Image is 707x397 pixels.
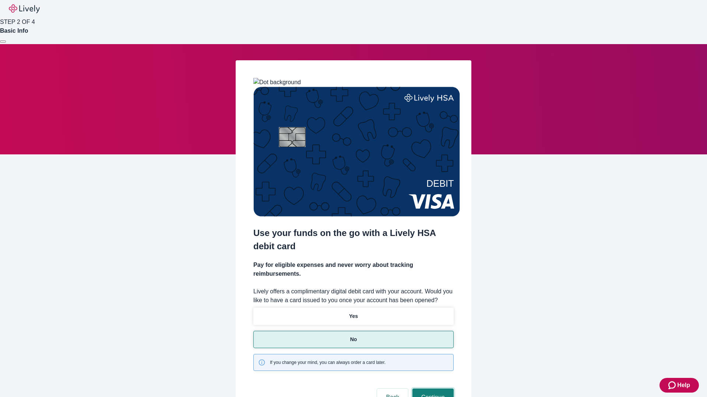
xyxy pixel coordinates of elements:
span: Help [677,381,690,390]
h2: Use your funds on the go with a Lively HSA debit card [253,226,454,253]
p: No [350,336,357,343]
img: Debit card [253,87,460,217]
img: Dot background [253,78,301,87]
button: Yes [253,308,454,325]
label: Lively offers a complimentary digital debit card with your account. Would you like to have a card... [253,287,454,305]
button: No [253,331,454,348]
p: Yes [349,312,358,320]
h4: Pay for eligible expenses and never worry about tracking reimbursements. [253,261,454,278]
span: If you change your mind, you can always order a card later. [270,359,386,366]
svg: Zendesk support icon [668,381,677,390]
img: Lively [9,4,40,13]
button: Zendesk support iconHelp [659,378,699,393]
